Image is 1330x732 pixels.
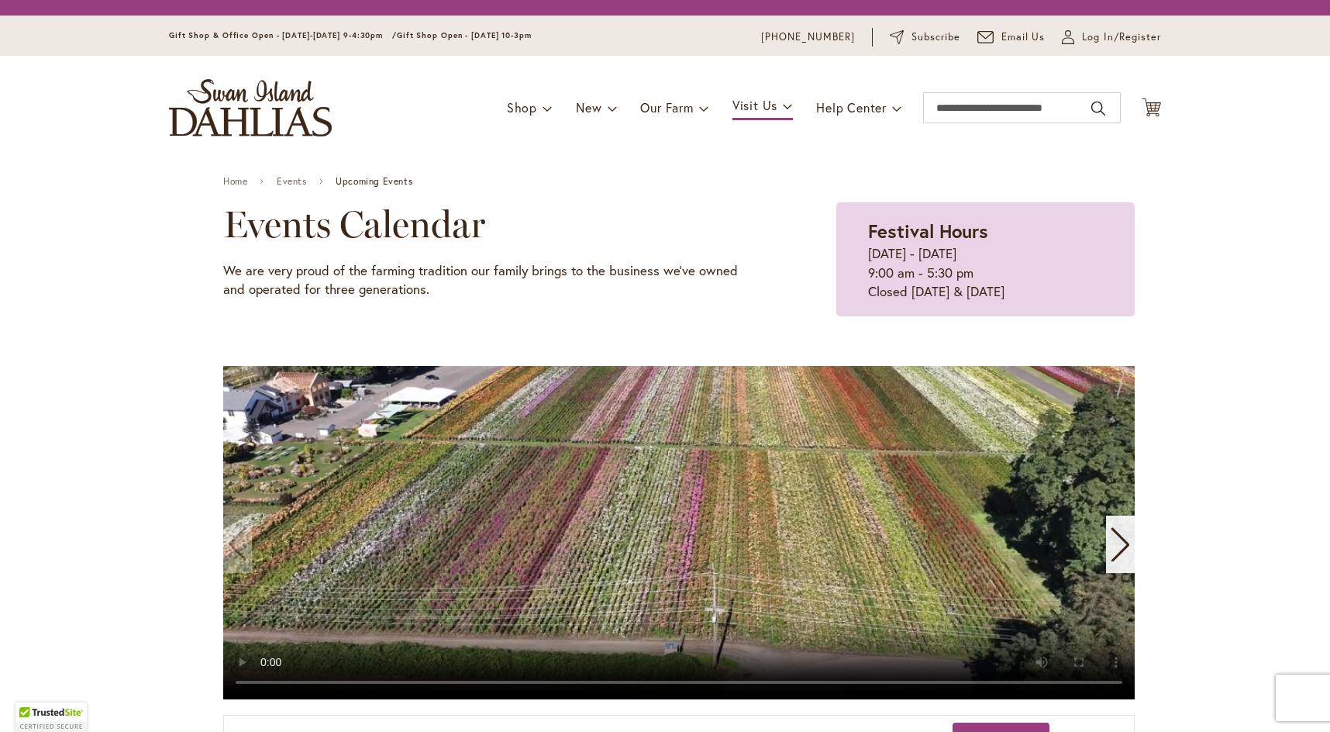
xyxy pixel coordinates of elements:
[223,366,1135,699] swiper-slide: 1 / 11
[816,99,887,116] span: Help Center
[223,202,759,246] h2: Events Calendar
[640,99,693,116] span: Our Farm
[507,99,537,116] span: Shop
[868,244,1103,301] p: [DATE] - [DATE] 9:00 am - 5:30 pm Closed [DATE] & [DATE]
[732,97,777,113] span: Visit Us
[868,219,988,243] strong: Festival Hours
[277,176,307,187] a: Events
[576,99,601,116] span: New
[1091,96,1105,121] button: Search
[169,79,332,136] a: store logo
[977,29,1046,45] a: Email Us
[1082,29,1161,45] span: Log In/Register
[16,703,87,732] div: TrustedSite Certified
[1001,29,1046,45] span: Email Us
[1062,29,1161,45] a: Log In/Register
[911,29,960,45] span: Subscribe
[223,176,247,187] a: Home
[397,30,532,40] span: Gift Shop Open - [DATE] 10-3pm
[223,261,759,299] p: We are very proud of the farming tradition our family brings to the business we've owned and oper...
[761,29,855,45] a: [PHONE_NUMBER]
[169,30,397,40] span: Gift Shop & Office Open - [DATE]-[DATE] 9-4:30pm /
[890,29,960,45] a: Subscribe
[336,176,412,187] span: Upcoming Events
